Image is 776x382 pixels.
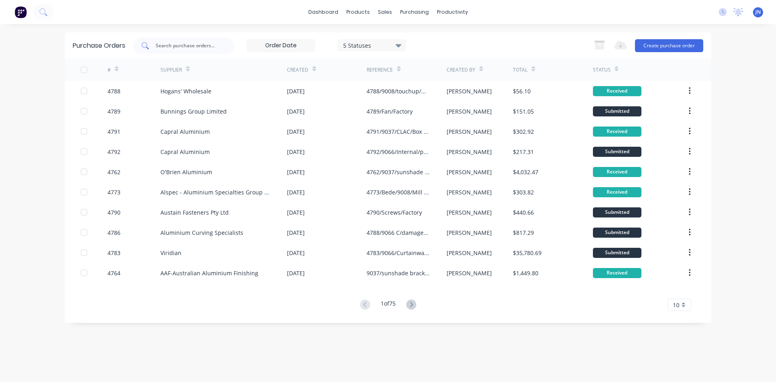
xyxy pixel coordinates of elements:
span: JN [755,8,761,16]
div: $817.29 [513,228,534,237]
div: [DATE] [287,148,305,156]
img: Factory [15,6,27,18]
div: $4,032.47 [513,168,538,176]
div: $151.05 [513,107,534,116]
div: Austain Fasteners Pty Ltd [160,208,229,217]
div: 5 Statuses [343,41,401,49]
div: [PERSON_NAME] [447,249,492,257]
div: Hogans' Wholesale [160,87,211,95]
div: O'Brien Aluminium [160,168,212,176]
div: Received [593,268,641,278]
div: products [342,6,374,18]
div: Received [593,187,641,197]
div: Capral Aluminium [160,127,210,136]
div: Bunnings Group Limited [160,107,227,116]
div: 4762/9037/sunshade brackets/Canterbury Leisure [367,168,430,176]
div: [DATE] [287,208,305,217]
div: [DATE] [287,188,305,196]
div: 4762 [108,168,120,176]
div: 4791/9037/CLAC/Box sections [367,127,430,136]
div: Reference [367,66,393,74]
div: 4791 [108,127,120,136]
div: 9037/sunshade brackets/Canterbury Leisure [367,269,430,277]
div: 4788/9008/touchup/Monument & Dune Satin [367,87,430,95]
div: Purchase Orders [73,41,125,51]
div: 4773/Bede/9008/Mill finish [367,188,430,196]
div: 4783/9066/Curtainwall glass [367,249,430,257]
div: Received [593,127,641,137]
div: $56.10 [513,87,531,95]
div: [DATE] [287,127,305,136]
div: [PERSON_NAME] [447,269,492,277]
div: 4790 [108,208,120,217]
div: Submitted [593,248,641,258]
div: [PERSON_NAME] [447,208,492,217]
div: Aluminium Curving Specialists [160,228,243,237]
div: 4789/Fan/Factory [367,107,413,116]
input: Search purchase orders... [155,42,222,50]
div: [PERSON_NAME] [447,228,492,237]
div: Submitted [593,147,641,157]
div: Submitted [593,106,641,116]
div: Total [513,66,527,74]
div: [DATE] [287,87,305,95]
div: Received [593,86,641,96]
div: 4773 [108,188,120,196]
div: sales [374,6,396,18]
div: 4786 [108,228,120,237]
div: Viridian [160,249,181,257]
div: 4789 [108,107,120,116]
div: [PERSON_NAME] [447,188,492,196]
div: # [108,66,111,74]
span: 10 [673,301,679,309]
div: 4792/9066/Internal/pocket filler [367,148,430,156]
div: [DATE] [287,228,305,237]
div: [PERSON_NAME] [447,127,492,136]
div: Created [287,66,308,74]
div: Supplier [160,66,182,74]
div: [PERSON_NAME] [447,168,492,176]
div: [DATE] [287,168,305,176]
div: 4792 [108,148,120,156]
div: $303.82 [513,188,534,196]
div: $302.92 [513,127,534,136]
button: Create purchase order [635,39,703,52]
div: Capral Aluminium [160,148,210,156]
div: $35,780.69 [513,249,542,257]
div: Submitted [593,207,641,217]
div: 4790/Screws/Factory [367,208,422,217]
div: 4788 [108,87,120,95]
div: Received [593,167,641,177]
div: AAF-Australian Aluminium Finishing [160,269,258,277]
div: 4783 [108,249,120,257]
a: dashboard [304,6,342,18]
div: Alspec - Aluminium Specialties Group Pty Ltd [160,188,271,196]
div: [PERSON_NAME] [447,87,492,95]
div: 4788/9066 C/damaged angles/beads [367,228,430,237]
div: $440.66 [513,208,534,217]
div: Status [593,66,611,74]
div: [PERSON_NAME] [447,148,492,156]
div: productivity [433,6,472,18]
div: 1 of 75 [381,299,396,311]
div: Submitted [593,228,641,238]
div: $1,449.80 [513,269,538,277]
input: Order Date [247,40,315,52]
div: $217.31 [513,148,534,156]
div: [PERSON_NAME] [447,107,492,116]
div: 4764 [108,269,120,277]
div: [DATE] [287,269,305,277]
div: purchasing [396,6,433,18]
div: Created By [447,66,475,74]
div: [DATE] [287,107,305,116]
div: [DATE] [287,249,305,257]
